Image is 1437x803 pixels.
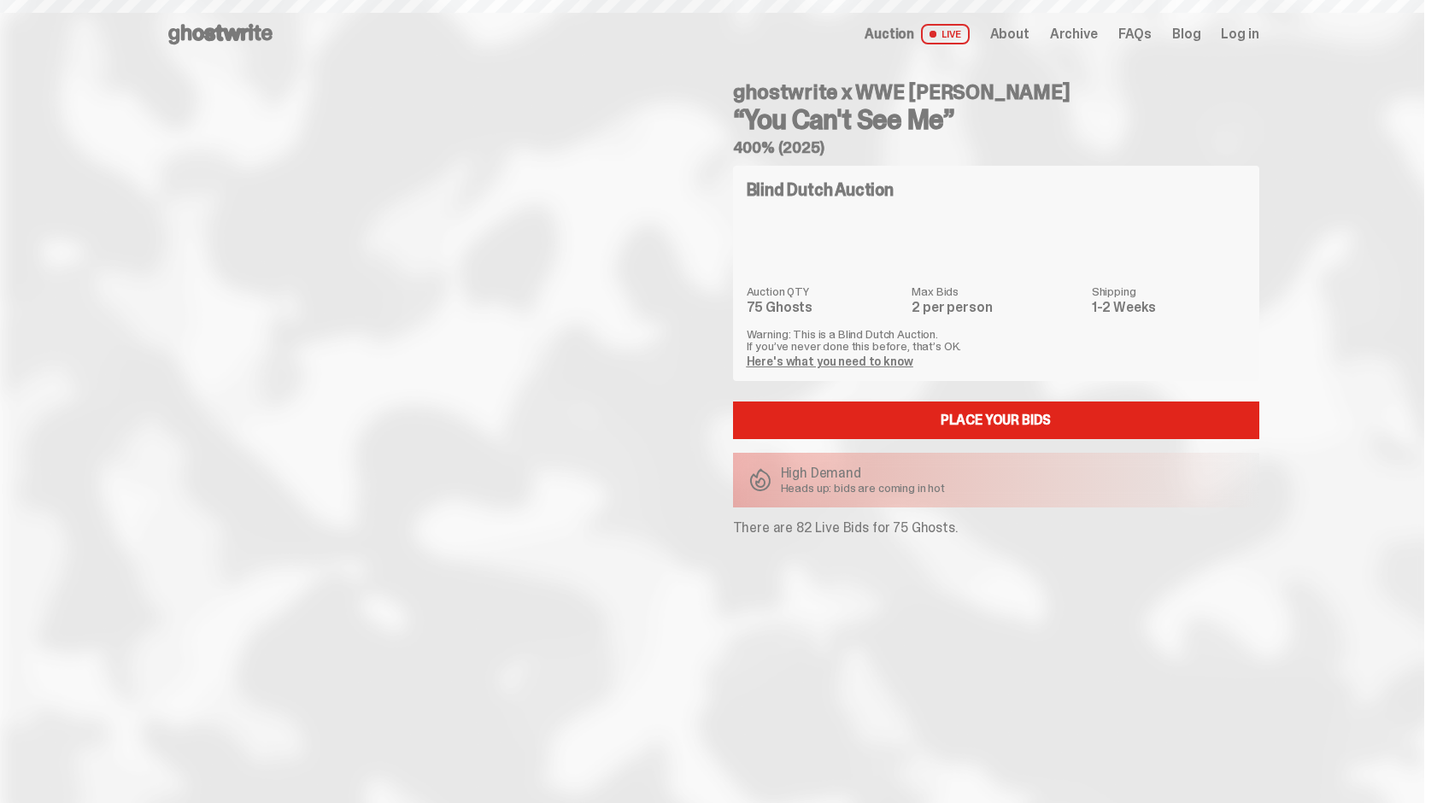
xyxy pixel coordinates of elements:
[733,106,1259,133] h3: “You Can't See Me”
[733,401,1259,439] a: Place your Bids
[921,24,970,44] span: LIVE
[781,482,946,494] p: Heads up: bids are coming in hot
[1118,27,1152,41] a: FAQs
[990,27,1029,41] a: About
[747,301,902,314] dd: 75 Ghosts
[733,521,1259,535] p: There are 82 Live Bids for 75 Ghosts.
[912,301,1081,314] dd: 2 per person
[1050,27,1098,41] a: Archive
[1092,301,1246,314] dd: 1-2 Weeks
[733,140,1259,155] h5: 400% (2025)
[1092,285,1246,297] dt: Shipping
[865,27,914,41] span: Auction
[912,285,1081,297] dt: Max Bids
[747,285,902,297] dt: Auction QTY
[747,328,1246,352] p: Warning: This is a Blind Dutch Auction. If you’ve never done this before, that’s OK.
[865,24,969,44] a: Auction LIVE
[1172,27,1200,41] a: Blog
[1221,27,1258,41] a: Log in
[747,354,913,369] a: Here's what you need to know
[733,82,1259,103] h4: ghostwrite x WWE [PERSON_NAME]
[747,181,894,198] h4: Blind Dutch Auction
[781,466,946,480] p: High Demand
